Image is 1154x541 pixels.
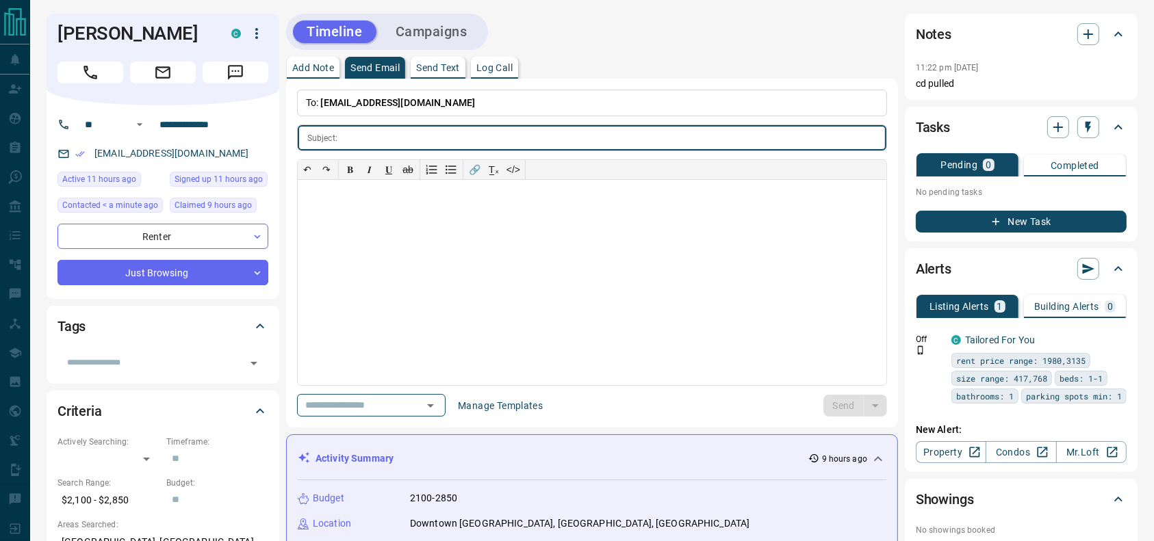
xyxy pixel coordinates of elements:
[476,63,513,72] p: Log Call
[57,310,268,343] div: Tags
[916,252,1127,285] div: Alerts
[244,354,264,373] button: Open
[1034,302,1099,311] p: Building Alerts
[965,334,1035,345] a: Tailored For You
[292,63,334,72] p: Add Note
[465,160,485,179] button: 🔗
[62,172,136,186] span: Active 11 hours ago
[441,160,461,179] button: Bullet list
[916,345,925,355] svg: Push Notification Only
[929,302,989,311] p: Listing Alerts
[57,518,268,531] p: Areas Searched:
[1107,302,1113,311] p: 0
[350,63,400,72] p: Send Email
[203,62,268,83] span: Message
[916,333,943,345] p: Off
[57,489,159,512] p: $2,100 - $2,850
[410,491,457,505] p: 2100-2850
[57,224,268,249] div: Renter
[360,160,379,179] button: 𝑰
[1051,161,1099,170] p: Completed
[916,182,1127,202] p: No pending tasks
[916,18,1127,51] div: Notes
[166,477,268,489] p: Budget:
[956,389,1014,403] span: bathrooms: 1
[450,395,551,417] button: Manage Templates
[916,111,1127,144] div: Tasks
[307,132,337,144] p: Subject:
[986,441,1056,463] a: Condos
[321,97,476,108] span: [EMAIL_ADDRESS][DOMAIN_NAME]
[485,160,504,179] button: T̲ₓ
[951,335,961,345] div: condos.ca
[916,423,1127,437] p: New Alert:
[956,371,1047,385] span: size range: 417,768
[410,516,749,531] p: Downtown [GEOGRAPHIC_DATA], [GEOGRAPHIC_DATA], [GEOGRAPHIC_DATA]
[421,396,440,415] button: Open
[313,491,344,505] p: Budget
[916,77,1127,91] p: cd pulled
[916,488,974,510] h2: Showings
[341,160,360,179] button: 𝐁
[175,172,263,186] span: Signed up 11 hours ago
[916,258,951,280] h2: Alerts
[1026,389,1122,403] span: parking spots min: 1
[57,436,159,448] p: Actively Searching:
[422,160,441,179] button: Numbered list
[504,160,523,179] button: </>
[823,395,887,417] div: split button
[75,149,85,159] svg: Email Verified
[316,451,394,466] p: Activity Summary
[997,302,1003,311] p: 1
[916,116,950,138] h2: Tasks
[94,148,249,159] a: [EMAIL_ADDRESS][DOMAIN_NAME]
[131,116,148,133] button: Open
[916,483,1127,516] div: Showings
[313,516,351,531] p: Location
[402,164,413,175] s: ab
[916,63,979,72] p: 11:22 pm [DATE]
[986,160,991,170] p: 0
[317,160,336,179] button: ↷
[379,160,398,179] button: 𝐔
[298,160,317,179] button: ↶
[62,198,158,212] span: Contacted < a minute ago
[57,395,268,427] div: Criteria
[382,21,481,43] button: Campaigns
[1056,441,1127,463] a: Mr.Loft
[57,400,102,422] h2: Criteria
[57,172,163,191] div: Mon Aug 18 2025
[57,315,86,337] h2: Tags
[170,172,268,191] div: Mon Aug 18 2025
[416,63,460,72] p: Send Text
[175,198,252,212] span: Claimed 9 hours ago
[231,29,241,38] div: condos.ca
[293,21,376,43] button: Timeline
[916,441,986,463] a: Property
[940,160,977,170] p: Pending
[166,436,268,448] p: Timeframe:
[57,23,211,44] h1: [PERSON_NAME]
[297,90,887,116] p: To:
[916,23,951,45] h2: Notes
[57,260,268,285] div: Just Browsing
[956,354,1086,367] span: rent price range: 1980,3135
[57,62,123,83] span: Call
[170,198,268,217] div: Mon Aug 18 2025
[916,211,1127,233] button: New Task
[57,198,163,217] div: Tue Aug 19 2025
[822,453,867,465] p: 9 hours ago
[398,160,418,179] button: ab
[298,446,886,471] div: Activity Summary9 hours ago
[130,62,196,83] span: Email
[1060,371,1103,385] span: beds: 1-1
[916,524,1127,536] p: No showings booked
[57,477,159,489] p: Search Range:
[385,164,392,175] span: 𝐔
